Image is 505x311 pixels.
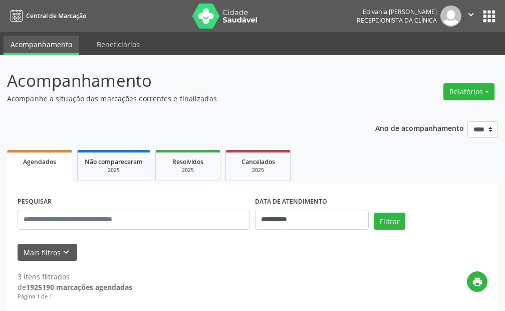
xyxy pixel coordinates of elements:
[7,93,351,104] p: Acompanhe a situação das marcações correntes e finalizadas
[465,9,476,20] i: 
[467,271,487,292] button: print
[4,36,79,55] a: Acompanhamento
[163,167,213,174] div: 2025
[85,158,143,166] span: Não compareceram
[357,16,437,25] span: Recepcionista da clínica
[18,244,77,261] button: Mais filtroskeyboard_arrow_down
[375,121,464,134] p: Ano de acompanhamento
[233,167,283,174] div: 2025
[357,8,437,16] div: Edivania [PERSON_NAME]
[461,6,480,27] button: 
[26,282,132,292] strong: 1925190 marcações agendadas
[241,158,275,166] span: Cancelados
[255,194,327,210] label: DATA DE ATENDIMENTO
[85,167,143,174] div: 2025
[23,158,56,166] span: Agendados
[18,194,52,210] label: PESQUISAR
[480,8,498,25] button: apps
[18,282,132,292] div: de
[443,83,494,100] button: Relatórios
[90,36,147,53] a: Beneficiários
[7,8,86,24] a: Central de Marcação
[374,213,405,230] button: Filtrar
[26,12,86,20] span: Central de Marcação
[440,6,461,27] img: img
[61,247,72,258] i: keyboard_arrow_down
[7,68,351,93] p: Acompanhamento
[172,158,203,166] span: Resolvidos
[18,292,132,301] div: Página 1 de 1
[18,271,132,282] div: 3 itens filtrados
[472,276,483,287] i: print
